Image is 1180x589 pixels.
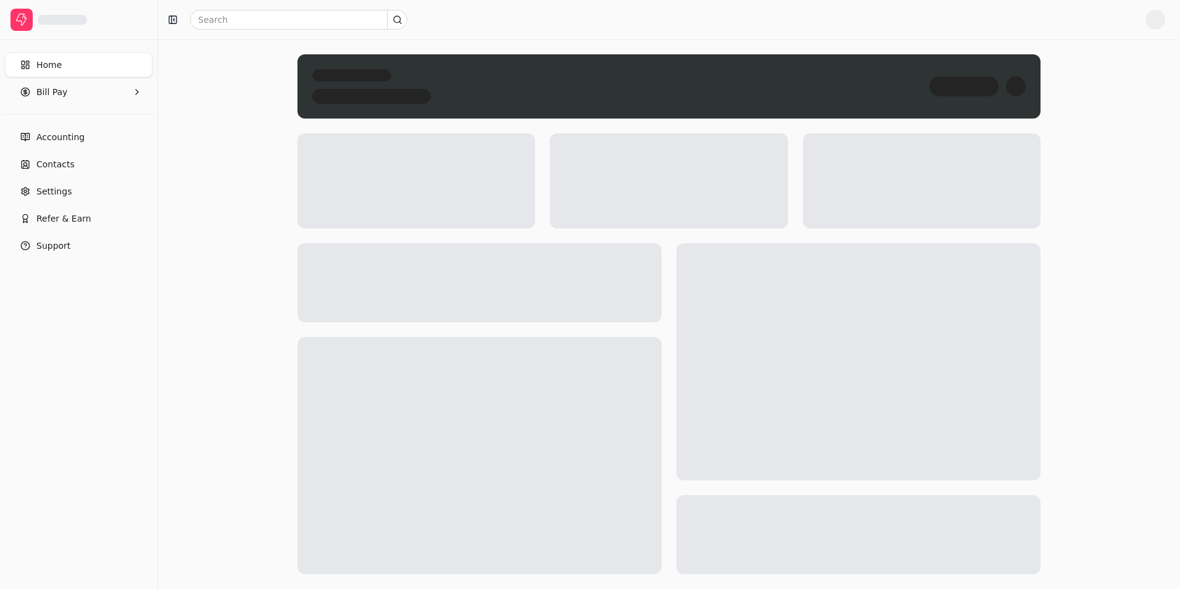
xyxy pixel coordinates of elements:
a: Accounting [5,125,152,149]
a: Settings [5,179,152,204]
span: Settings [36,185,72,198]
button: Refer & Earn [5,206,152,231]
span: Accounting [36,131,85,144]
a: Home [5,52,152,77]
span: Bill Pay [36,86,67,99]
span: Contacts [36,158,75,171]
span: Refer & Earn [36,212,91,225]
button: Support [5,233,152,258]
button: Bill Pay [5,80,152,104]
span: Support [36,240,70,253]
span: Home [36,59,62,72]
input: Search [190,10,407,30]
a: Contacts [5,152,152,177]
